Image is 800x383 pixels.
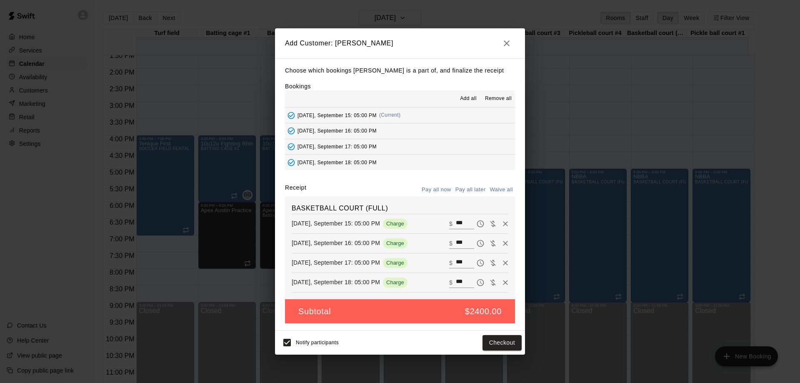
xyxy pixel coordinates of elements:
label: Receipt [285,183,306,196]
span: Charge [383,260,407,266]
h6: BASKETBALL COURT (FULL) [292,203,508,214]
span: [DATE], September 16: 05:00 PM [297,128,377,134]
button: Remove [499,218,512,230]
span: (Current) [379,112,401,118]
p: $ [449,220,452,228]
span: Add all [460,95,477,103]
button: Added - Collect Payment[DATE], September 15: 05:00 PM(Current) [285,108,515,123]
button: Remove [499,276,512,289]
span: [DATE], September 15: 05:00 PM [297,112,377,118]
button: Added - Collect Payment [285,125,297,137]
span: [DATE], September 17: 05:00 PM [297,143,377,149]
p: Choose which bookings [PERSON_NAME] is a part of, and finalize the receipt [285,65,515,76]
p: $ [449,278,452,287]
button: Remove [499,237,512,250]
span: Waive payment [487,259,499,266]
span: Pay later [474,259,487,266]
button: Added - Collect Payment [285,109,297,122]
p: [DATE], September 18: 05:00 PM [292,278,380,286]
button: Added - Collect Payment[DATE], September 17: 05:00 PM [285,139,515,155]
span: Pay later [474,239,487,246]
h5: $2400.00 [465,306,502,317]
span: Pay later [474,220,487,227]
span: Pay later [474,278,487,285]
p: [DATE], September 17: 05:00 PM [292,258,380,267]
p: [DATE], September 15: 05:00 PM [292,219,380,228]
label: Bookings [285,83,311,90]
button: Pay all later [453,183,488,196]
button: Added - Collect Payment[DATE], September 18: 05:00 PM [285,155,515,170]
button: Remove all [482,92,515,105]
button: Pay all now [420,183,453,196]
button: Add all [455,92,482,105]
h5: Subtotal [298,306,331,317]
p: $ [449,239,452,248]
span: Charge [383,279,407,285]
button: Remove [499,257,512,269]
span: [DATE], September 18: 05:00 PM [297,159,377,165]
button: Added - Collect Payment [285,140,297,153]
button: Waive all [487,183,515,196]
span: Charge [383,220,407,227]
span: Waive payment [487,239,499,246]
button: Checkout [482,335,522,350]
p: [DATE], September 16: 05:00 PM [292,239,380,247]
button: Added - Collect Payment[DATE], September 16: 05:00 PM [285,123,515,139]
button: Added - Collect Payment [285,156,297,169]
span: Notify participants [296,340,339,346]
span: Remove all [485,95,512,103]
span: Waive payment [487,278,499,285]
p: $ [449,259,452,267]
h2: Add Customer: [PERSON_NAME] [275,28,525,58]
span: Charge [383,240,407,246]
span: Waive payment [487,220,499,227]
